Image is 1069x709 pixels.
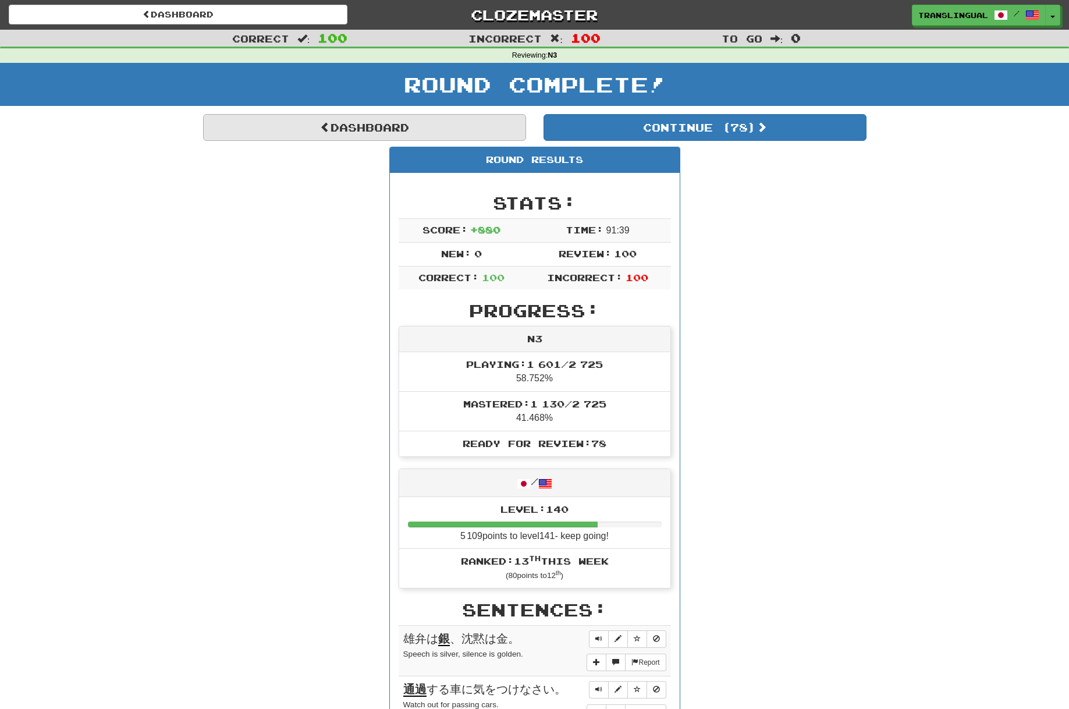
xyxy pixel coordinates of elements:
div: More sentence controls [587,654,666,671]
span: Mastered: 1 130 / 2 725 [463,398,606,409]
span: 100 [482,272,505,283]
li: 58.752% [399,352,670,392]
sup: th [556,570,561,576]
div: Sentence controls [589,630,666,648]
span: Correct [232,33,289,44]
span: + 880 [470,224,500,235]
span: Time: [566,224,603,235]
small: Watch out for passing cars. [403,700,499,709]
button: Toggle favorite [627,630,647,648]
li: 41.468% [399,391,670,431]
button: Edit sentence [608,681,628,699]
a: Clozemaster [365,5,704,25]
a: Translingual / [912,5,1046,26]
button: Toggle ignore [647,630,666,648]
button: Toggle ignore [647,681,666,699]
span: Correct: [418,272,479,283]
span: Review: [559,248,612,259]
span: / [1014,9,1020,17]
div: / [399,469,670,497]
button: Report [625,654,666,671]
span: 0 [474,248,482,259]
h2: Stats: [399,193,671,212]
span: 91 : 39 [606,225,630,235]
div: Round Results [390,147,680,173]
sup: th [529,554,541,562]
span: Playing: 1 601 / 2 725 [466,359,603,370]
div: N3 [399,327,670,352]
span: Ready for Review: 78 [463,438,606,449]
span: 雄弁は 、沈黙は金。 [403,632,520,646]
a: Dashboard [9,5,347,24]
span: 0 [791,31,801,45]
button: Edit sentence [608,630,628,648]
button: Play sentence audio [589,630,609,648]
span: Incorrect: [547,272,623,283]
h1: Round Complete! [4,73,1065,96]
span: : [770,34,783,44]
a: Dashboard [203,114,526,141]
u: 通過 [403,683,427,697]
li: 5 109 points to level 141 - keep going! [399,497,670,550]
span: 100 [614,248,637,259]
button: Add sentence to collection [587,654,606,671]
h2: Sentences: [399,600,671,619]
span: To go [722,33,762,44]
h2: Progress: [399,301,671,320]
span: Level: 140 [500,504,569,515]
div: Sentence controls [589,681,666,699]
span: : [550,34,563,44]
span: Ranked: 13 this week [461,555,609,566]
span: New: [441,248,471,259]
strong: N3 [548,51,557,59]
small: ( 80 points to 12 ) [506,571,563,580]
span: : [297,34,310,44]
span: 100 [318,31,347,45]
button: Play sentence audio [589,681,609,699]
u: 銀 [438,632,450,646]
button: Continue (78) [544,114,866,141]
span: 100 [571,31,601,45]
span: Translingual [918,10,988,20]
span: 100 [626,272,648,283]
span: Score: [422,224,468,235]
small: Speech is silver, silence is golden. [403,650,523,658]
button: Toggle favorite [627,681,647,699]
span: する車に気をつけなさい。 [403,683,566,697]
span: Incorrect [468,33,542,44]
